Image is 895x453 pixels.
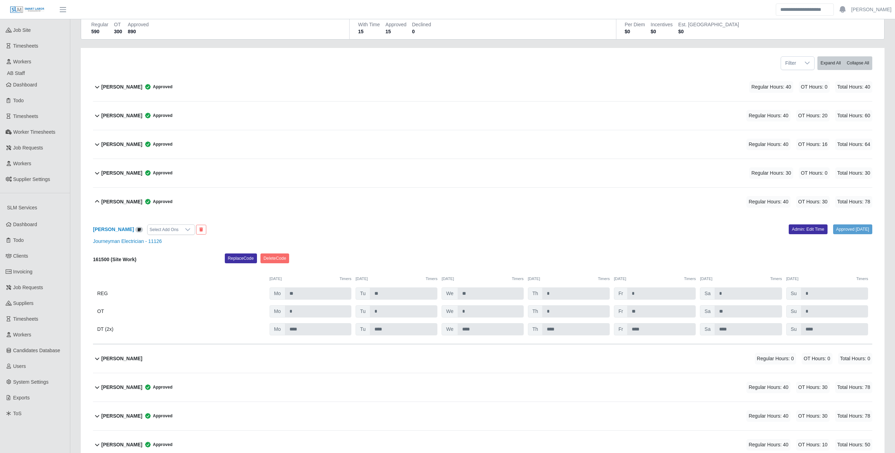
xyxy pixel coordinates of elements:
span: Total Hours: 40 [835,81,872,93]
img: SLM Logo [10,6,45,14]
span: Regular Hours: 40 [746,139,790,150]
dt: Approved [386,21,407,28]
span: Approved [142,384,172,391]
div: OT [97,305,265,318]
button: [PERSON_NAME] Approved Regular Hours: 40 OT Hours: 30 Total Hours: 78 [93,373,872,402]
span: Timesheets [13,43,38,49]
b: [PERSON_NAME] [101,384,142,391]
dd: 890 [128,28,149,35]
div: [DATE] [700,276,782,282]
span: Clients [13,253,28,259]
span: We [442,305,458,318]
span: Th [528,305,543,318]
span: Approved [142,83,172,90]
span: Candidates Database [13,348,60,353]
span: OT Hours: 30 [796,382,830,393]
span: Workers [13,59,31,64]
span: SLM Services [7,205,37,210]
span: Fr [614,287,628,300]
span: Job Requests [13,145,43,151]
span: Su [786,305,801,318]
dd: $0 [625,28,645,35]
span: Filter [781,57,800,70]
button: [PERSON_NAME] Approved Regular Hours: 40 OT Hours: 20 Total Hours: 60 [93,102,872,130]
span: Total Hours: 60 [835,110,872,121]
dd: 300 [114,28,122,35]
span: Total Hours: 30 [835,167,872,179]
span: Invoicing [13,269,33,274]
span: Regular Hours: 40 [746,439,790,451]
dt: Incentives [651,21,673,28]
button: ReplaceCode [225,253,257,263]
span: Regular Hours: 40 [746,410,790,422]
span: Workers [13,332,31,337]
button: Timers [770,276,782,282]
span: Regular Hours: 40 [746,196,790,208]
dd: 590 [91,28,108,35]
span: Sa [700,305,715,318]
button: DeleteCode [260,253,289,263]
span: Sa [700,323,715,335]
span: Supplier Settings [13,176,50,182]
dd: 0 [412,28,431,35]
span: Total Hours: 50 [835,439,872,451]
button: [PERSON_NAME] Approved Regular Hours: 30 OT Hours: 0 Total Hours: 30 [93,159,872,187]
span: Regular Hours: 0 [755,353,796,364]
dt: Per Diem [625,21,645,28]
button: Collapse All [844,56,872,70]
dt: Declined [412,21,431,28]
span: Approved [142,141,172,148]
a: Admin: Edit Time [789,224,828,234]
span: Regular Hours: 30 [749,167,793,179]
button: Timers [339,276,351,282]
span: Total Hours: 0 [838,353,872,364]
span: Su [786,323,801,335]
dd: $0 [651,28,673,35]
dt: Regular [91,21,108,28]
input: Search [776,4,834,16]
button: [PERSON_NAME] Approved Regular Hours: 40 OT Hours: 0 Total Hours: 40 [93,73,872,101]
a: [PERSON_NAME] [93,226,134,232]
b: [PERSON_NAME] [101,112,142,119]
span: OT Hours: 0 [799,81,830,93]
span: OT Hours: 10 [796,439,830,451]
b: [PERSON_NAME] [101,355,142,362]
span: OT Hours: 16 [796,139,830,150]
span: ToS [13,411,22,416]
span: Regular Hours: 40 [749,81,793,93]
button: Expand All [817,56,844,70]
button: Timers [684,276,696,282]
span: OT Hours: 0 [799,167,830,179]
span: Dashboard [13,222,37,227]
span: Workers [13,161,31,166]
dd: 15 [358,28,380,35]
span: Total Hours: 78 [835,410,872,422]
span: Regular Hours: 40 [746,382,790,393]
span: AB Staff [7,70,25,76]
div: [DATE] [614,276,696,282]
div: REG [97,287,265,300]
button: Timers [598,276,610,282]
span: Fr [614,305,628,318]
span: Total Hours: 78 [835,196,872,208]
div: [DATE] [356,276,437,282]
span: Approved [142,112,172,119]
span: Total Hours: 64 [835,139,872,150]
button: [PERSON_NAME] Approved Regular Hours: 40 OT Hours: 16 Total Hours: 64 [93,130,872,159]
button: [PERSON_NAME] Approved Regular Hours: 40 OT Hours: 30 Total Hours: 78 [93,402,872,430]
span: Worker Timesheets [13,129,55,135]
div: [DATE] [270,276,351,282]
span: OT Hours: 30 [796,196,830,208]
button: [PERSON_NAME] Approved Regular Hours: 40 OT Hours: 30 Total Hours: 78 [93,188,872,216]
a: Approved [DATE] [833,224,872,234]
span: Todo [13,98,24,103]
span: Th [528,287,543,300]
span: Approved [142,169,172,176]
span: Tu [356,305,370,318]
span: job site [13,27,31,33]
span: System Settings [13,379,49,385]
a: Journeyman Electrician - 11126 [93,238,162,244]
a: [PERSON_NAME] [851,6,892,13]
span: Dashboard [13,82,37,88]
b: [PERSON_NAME] [101,141,142,148]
